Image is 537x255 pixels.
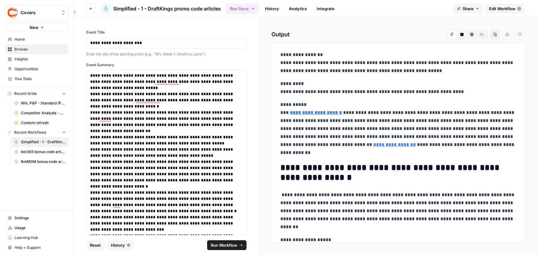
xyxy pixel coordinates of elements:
span: BetMGM bonus code article [21,159,66,164]
a: History [261,4,283,14]
a: Browse [5,44,69,54]
a: Content refresh [11,118,69,128]
span: Browse [14,47,66,52]
a: Competitor Analysis - URL Specific Grid [11,108,69,118]
a: Settings [5,213,69,223]
span: Insights [14,56,66,62]
button: Recent Grids [5,89,69,98]
p: Enter the title of the sporting event (e.g., "NFL Week 1: Chiefs vs Lions") [86,51,246,57]
span: New [30,24,38,30]
a: Simplified - 1 - DraftKings promo code articles [101,4,221,14]
a: Opportunities [5,64,69,74]
a: BetMGM bonus code article [11,157,69,167]
span: Simplified - 1 - DraftKings promo code articles [113,5,221,12]
a: Home [5,34,69,44]
span: Edit Workflow [489,6,515,12]
a: Insights [5,54,69,64]
button: Run Workflow [207,240,246,250]
button: Help + Support [5,243,69,253]
a: Simplified - 1 - DraftKings promo code articles [11,137,69,147]
button: New [5,23,69,32]
span: Run Workflow [211,242,237,248]
span: History [111,242,125,248]
button: Share [453,4,483,14]
h2: Output [271,30,525,39]
a: bet365 bonus code article [11,147,69,157]
span: Learning Hub [14,235,66,241]
a: Your Data [5,74,69,84]
span: Opportunities [14,66,66,72]
img: Covers Logo [7,7,18,18]
span: Competitor Analysis - URL Specific Grid [21,110,66,116]
a: Integrate [313,4,338,14]
a: Edit Workflow [485,4,525,14]
span: Your Data [14,76,66,82]
span: Content refresh [21,120,66,126]
span: Share [463,6,474,12]
span: Recent Grids [14,91,37,96]
button: Run Once [226,3,259,14]
span: Home [14,37,66,42]
button: Workspace: Covers [5,5,69,20]
button: Recent Workflows [5,128,69,137]
span: Reset [90,242,101,248]
label: Event Summary [86,62,246,68]
span: bet365 bonus code article [21,149,66,155]
a: Learning Hub [5,233,69,243]
button: History [107,240,134,250]
span: Recent Workflows [14,130,46,135]
a: Analytics [285,4,311,14]
span: Help + Support [14,245,66,250]
a: Usage [5,223,69,233]
span: Usage [14,225,66,231]
a: NHL P&P - Standard (Production) Grid [11,98,69,108]
span: NHL P&P - Standard (Production) Grid [21,100,66,106]
label: Event Title [86,30,246,35]
span: Covers [21,10,58,16]
button: Reset [86,240,105,250]
span: Settings [14,215,66,221]
span: Simplified - 1 - DraftKings promo code articles [21,139,66,145]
